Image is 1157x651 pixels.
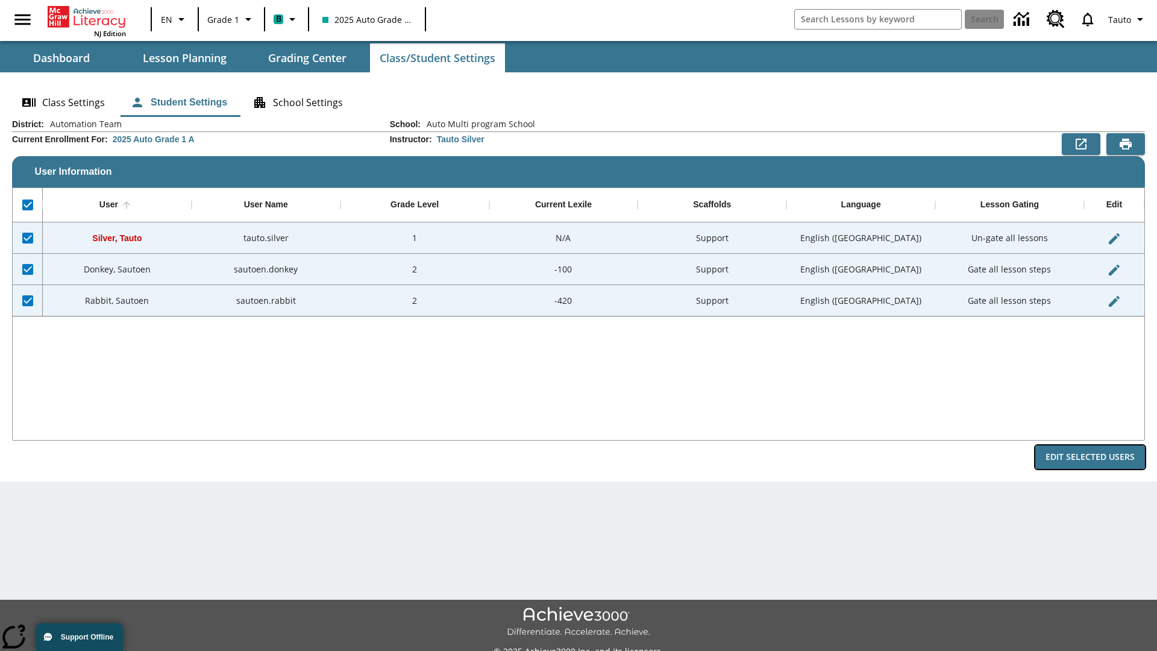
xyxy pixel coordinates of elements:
button: Dashboard [1,43,122,72]
h2: School : [390,119,421,130]
button: Class Settings [12,88,114,117]
button: Profile/Settings [1103,8,1152,30]
button: Open side menu [5,2,40,37]
button: Student Settings [121,88,237,117]
h2: Current Enrollment For : [12,134,108,145]
a: Home [48,5,126,29]
a: Notifications [1072,4,1103,35]
div: Class/Student Settings [12,88,1145,117]
div: English (US) [786,285,935,316]
span: EN [161,13,172,26]
div: Support [638,285,786,316]
a: Data Center [1006,3,1039,36]
span: User Information [35,166,112,177]
div: N/A [489,222,638,254]
div: Gate all lesson steps [935,254,1084,285]
div: English (US) [786,222,935,254]
div: Gate all lesson steps [935,285,1084,316]
button: Language: EN, Select a language [155,8,194,30]
button: Export to CSV [1062,133,1100,155]
div: tauto.silver [192,222,340,254]
h2: District : [12,119,44,130]
div: 1 [340,222,489,254]
span: Automation Team [44,118,122,130]
button: Support Offline [36,623,123,651]
span: Tauto [1108,13,1131,26]
span: Silver, Tauto [92,233,142,243]
div: Scaffolds [693,200,731,210]
input: search field [795,10,961,29]
div: Edit [1106,200,1122,210]
span: Rabbit, Sautoen [85,295,149,306]
div: User Name [244,200,288,210]
div: Support [638,222,786,254]
div: Tauto Silver [437,133,484,145]
div: -420 [489,285,638,316]
div: Support [638,254,786,285]
div: English (US) [786,254,935,285]
button: Edit User [1102,227,1126,251]
div: User [99,200,118,210]
div: sautoen.donkey [192,254,340,285]
span: Auto Multi program School [421,118,535,130]
div: Language [841,200,881,210]
div: 2 [340,254,489,285]
div: -100 [489,254,638,285]
span: 2025 Auto Grade 1 A [322,13,412,26]
div: Home [48,4,126,38]
button: Grade: Grade 1, Select a grade [202,8,260,30]
span: B [276,11,281,27]
button: Boost Class color is teal. Change class color [269,8,304,30]
button: Edit Selected Users [1035,445,1145,469]
span: Grade 1 [207,13,239,26]
div: 2025 Auto Grade 1 A [113,133,195,145]
div: Lesson Gating [980,200,1039,210]
img: Achieve3000 Differentiate Accelerate Achieve [507,607,650,638]
button: Lesson Planning [124,43,245,72]
div: 2 [340,285,489,316]
button: Class/Student Settings [370,43,505,72]
span: NJ Edition [94,29,126,38]
div: User Information [12,118,1145,470]
button: Edit User [1102,289,1126,313]
h2: Instructor : [390,134,432,145]
button: School Settings [243,88,353,117]
span: Support Offline [61,633,113,641]
button: Print Preview [1106,133,1145,155]
button: Grading Center [247,43,368,72]
button: Edit User [1102,258,1126,282]
div: sautoen.rabbit [192,285,340,316]
span: Donkey, Sautoen [84,263,151,275]
div: Grade Level [390,200,439,210]
div: Un-gate all lessons [935,222,1084,254]
a: Resource Center, Will open in new tab [1039,3,1072,36]
div: Current Lexile [535,200,592,210]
